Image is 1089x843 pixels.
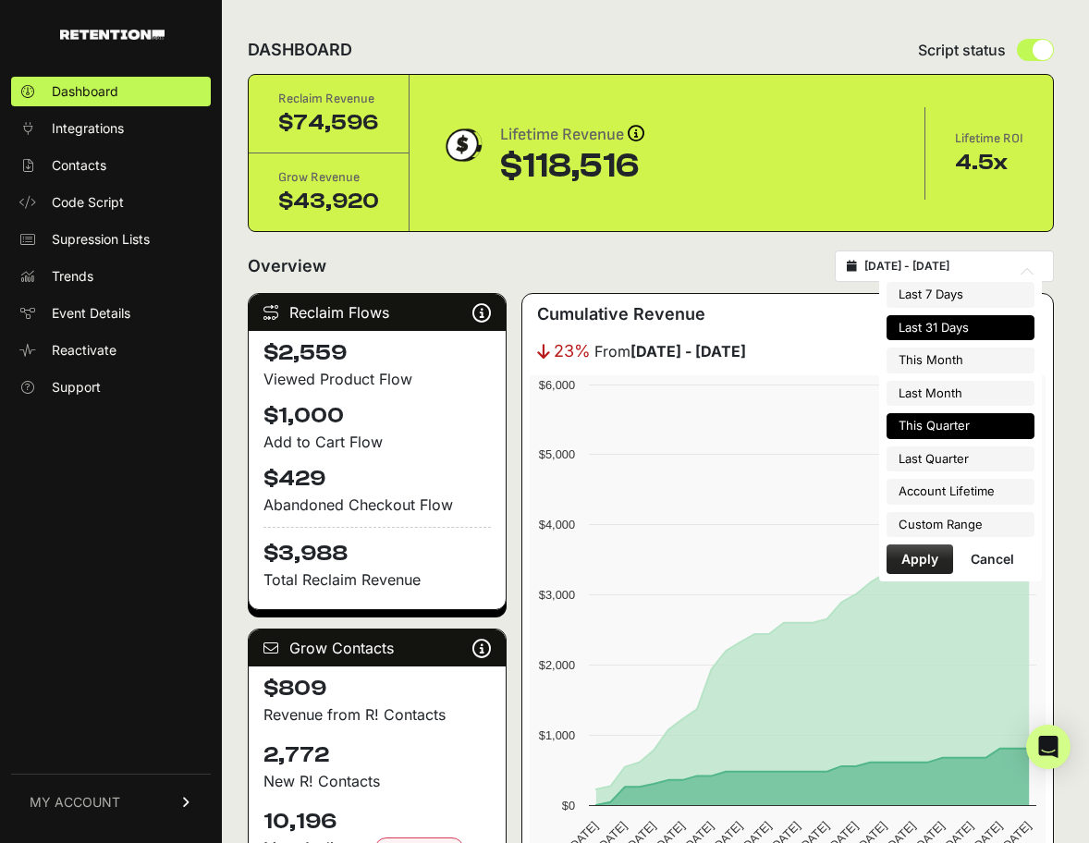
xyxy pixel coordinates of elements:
span: Support [52,378,101,397]
img: Retention.com [60,30,165,40]
span: Code Script [52,193,124,212]
h4: $429 [263,464,491,494]
text: $0 [562,799,575,812]
div: Reclaim Flows [249,294,506,331]
li: Last Quarter [887,446,1034,472]
text: $6,000 [539,378,575,392]
h2: Overview [248,253,326,279]
a: Trends [11,262,211,291]
button: Cancel [956,544,1029,574]
div: $43,920 [278,187,379,216]
a: Reactivate [11,336,211,365]
h2: DASHBOARD [248,37,352,63]
text: $5,000 [539,447,575,461]
img: dollar-coin-05c43ed7efb7bc0c12610022525b4bbbb207c7efeef5aecc26f025e68dcafac9.png [439,122,485,168]
div: Open Intercom Messenger [1026,725,1071,769]
li: This Month [887,348,1034,373]
div: Lifetime Revenue [500,122,644,148]
div: Grow Revenue [278,168,379,187]
span: Dashboard [52,82,118,101]
a: Code Script [11,188,211,217]
div: $118,516 [500,148,644,185]
div: Add to Cart Flow [263,431,491,453]
text: $2,000 [539,658,575,672]
text: $1,000 [539,728,575,742]
h4: $809 [263,674,491,703]
p: Total Reclaim Revenue [263,568,491,591]
li: Custom Range [887,512,1034,538]
a: Event Details [11,299,211,328]
div: Viewed Product Flow [263,368,491,390]
span: Contacts [52,156,106,175]
p: Revenue from R! Contacts [263,703,491,726]
span: Integrations [52,119,124,138]
strong: [DATE] - [DATE] [630,342,746,360]
text: $4,000 [539,518,575,531]
span: MY ACCOUNT [30,793,120,812]
div: 4.5x [955,148,1023,177]
a: Support [11,373,211,402]
span: Reactivate [52,341,116,360]
div: $74,596 [278,108,379,138]
h4: $1,000 [263,401,491,431]
h4: 10,196 [263,807,491,837]
a: Supression Lists [11,225,211,254]
div: Lifetime ROI [955,129,1023,148]
h3: Cumulative Revenue [537,301,705,327]
li: Last 31 Days [887,315,1034,341]
button: Apply [887,544,953,574]
span: Trends [52,267,93,286]
a: MY ACCOUNT [11,774,211,830]
div: Reclaim Revenue [278,90,379,108]
text: $3,000 [539,588,575,602]
h4: $3,988 [263,527,491,568]
div: Abandoned Checkout Flow [263,494,491,516]
li: This Quarter [887,413,1034,439]
span: 23% [554,338,591,364]
li: Account Lifetime [887,479,1034,505]
a: Dashboard [11,77,211,106]
li: Last 7 Days [887,282,1034,308]
li: Last Month [887,381,1034,407]
span: Supression Lists [52,230,150,249]
h4: $2,559 [263,338,491,368]
h4: 2,772 [263,740,491,770]
span: From [594,340,746,362]
p: New R! Contacts [263,770,491,792]
span: Event Details [52,304,130,323]
span: Script status [918,39,1006,61]
a: Contacts [11,151,211,180]
a: Integrations [11,114,211,143]
div: Grow Contacts [249,629,506,666]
